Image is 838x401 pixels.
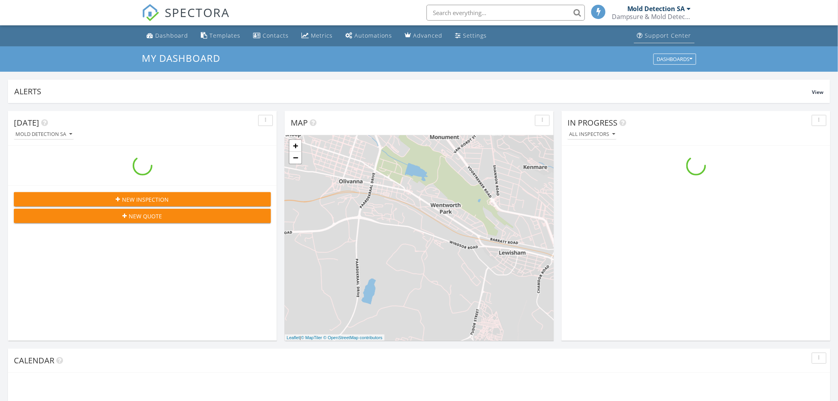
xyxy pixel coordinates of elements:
[289,140,301,152] a: Zoom in
[301,335,322,340] a: © MapTiler
[645,32,691,39] div: Support Center
[14,86,812,97] div: Alerts
[142,11,230,27] a: SPECTORA
[402,29,446,43] a: Advanced
[311,32,333,39] div: Metrics
[452,29,490,43] a: Settings
[155,32,188,39] div: Dashboard
[298,29,336,43] a: Metrics
[569,132,615,137] div: All Inspectors
[14,129,74,140] button: Mold Detection SA
[612,13,691,21] div: Dampsure & Mold Detection SA
[142,4,159,21] img: The Best Home Inspection Software - Spectora
[657,56,693,62] div: Dashboards
[324,335,383,340] a: © OpenStreetMap contributors
[250,29,292,43] a: Contacts
[289,152,301,164] a: Zoom out
[463,32,487,39] div: Settings
[142,52,220,65] span: My Dashboard
[209,32,240,39] div: Templates
[413,32,442,39] div: Advanced
[627,5,685,13] div: Mold Detection SA
[568,129,617,140] button: All Inspectors
[14,192,271,206] button: New Inspection
[634,29,695,43] a: Support Center
[143,29,191,43] a: Dashboard
[285,334,385,341] div: |
[165,4,230,21] span: SPECTORA
[291,117,308,128] span: Map
[653,53,696,65] button: Dashboards
[568,117,617,128] span: In Progress
[287,335,300,340] a: Leaflet
[342,29,395,43] a: Automations (Basic)
[14,355,54,366] span: Calendar
[14,117,39,128] span: [DATE]
[129,212,162,220] span: New Quote
[427,5,585,21] input: Search everything...
[15,132,72,137] div: Mold Detection SA
[263,32,289,39] div: Contacts
[122,195,169,204] span: New Inspection
[14,209,271,223] button: New Quote
[198,29,244,43] a: Templates
[812,89,824,95] span: View
[354,32,392,39] div: Automations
